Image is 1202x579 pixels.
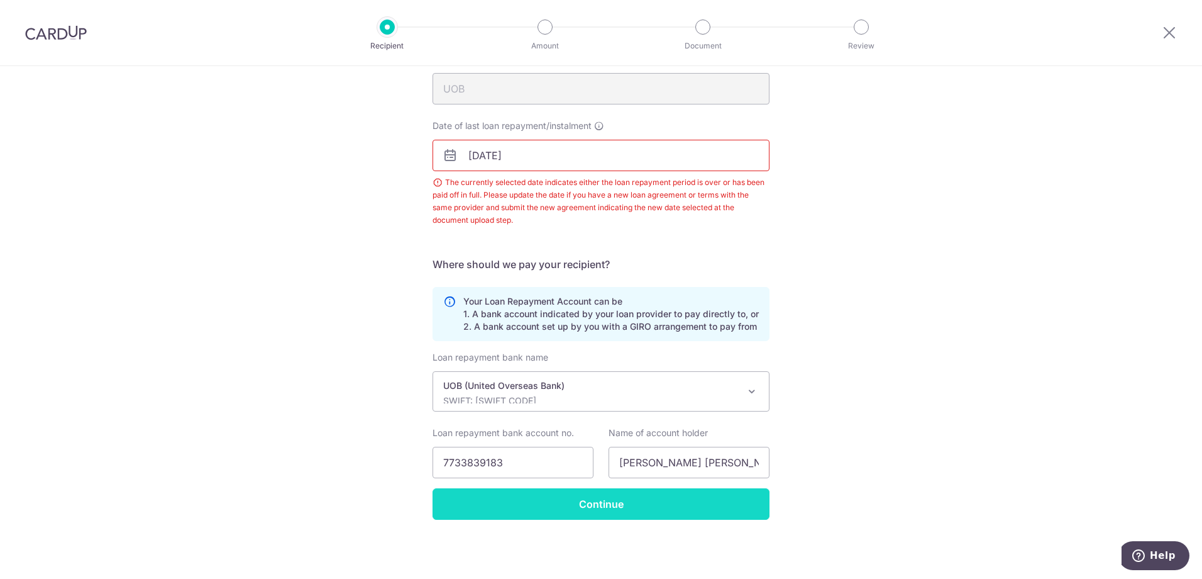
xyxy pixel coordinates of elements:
[443,395,739,407] p: SWIFT: [SWIFT_CODE]
[433,351,548,364] label: Loan repayment bank name
[433,371,769,412] span: UOB (United Overseas Bank)
[433,488,769,520] input: Continue
[815,40,908,52] p: Review
[433,140,769,171] input: DD/MM/YYYY
[463,295,759,333] p: Your Loan Repayment Account can be 1. A bank account indicated by your loan provider to pay direc...
[499,40,592,52] p: Amount
[433,176,769,227] div: The currently selected date indicates either the loan repayment period is over or has been paid o...
[1122,541,1189,573] iframe: Opens a widget where you can find more information
[609,427,708,439] label: Name of account holder
[443,379,739,392] p: UOB (United Overseas Bank)
[25,25,87,40] img: CardUp
[433,257,769,272] h5: Where should we pay your recipient?
[656,40,749,52] p: Document
[433,372,769,411] span: UOB (United Overseas Bank)
[433,120,592,132] span: Date of last loan repayment/instalment
[341,40,434,52] p: Recipient
[433,427,574,439] label: Loan repayment bank account no.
